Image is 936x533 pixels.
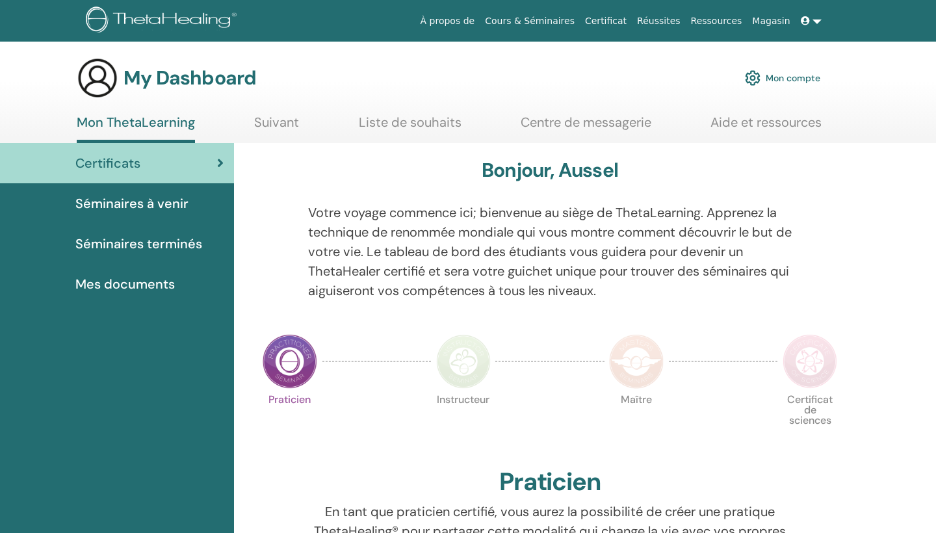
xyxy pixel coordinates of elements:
a: Certificat [580,9,632,33]
img: logo.png [86,6,241,36]
a: Réussites [632,9,685,33]
a: Suivant [254,114,299,140]
img: generic-user-icon.jpg [77,57,118,99]
img: Master [609,334,664,389]
img: Certificate of Science [783,334,837,389]
a: Liste de souhaits [359,114,461,140]
span: Certificats [75,153,140,173]
a: À propos de [415,9,480,33]
h3: My Dashboard [123,66,256,90]
a: Cours & Séminaires [480,9,580,33]
span: Séminaires terminés [75,234,202,253]
a: Ressources [686,9,747,33]
p: Maître [609,395,664,449]
p: Praticien [263,395,317,449]
a: Centre de messagerie [521,114,651,140]
span: Séminaires à venir [75,194,188,213]
a: Aide et ressources [710,114,822,140]
p: Votre voyage commence ici; bienvenue au siège de ThetaLearning. Apprenez la technique de renommée... [308,203,792,300]
p: Certificat de sciences [783,395,837,449]
a: Magasin [747,9,795,33]
img: Instructor [436,334,491,389]
a: Mon ThetaLearning [77,114,195,143]
h3: Bonjour, Aussel [482,159,618,182]
p: Instructeur [436,395,491,449]
a: Mon compte [745,64,820,92]
img: Practitioner [263,334,317,389]
h2: Praticien [499,467,601,497]
span: Mes documents [75,274,175,294]
img: cog.svg [745,67,760,89]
